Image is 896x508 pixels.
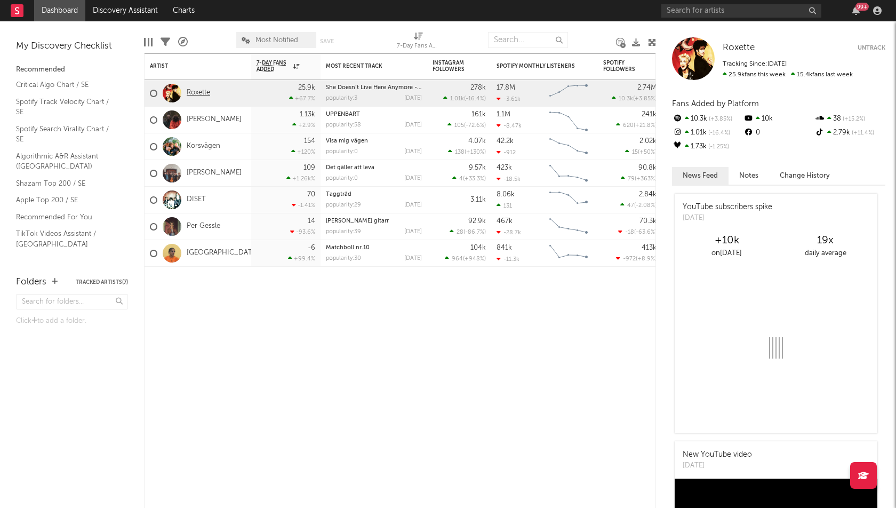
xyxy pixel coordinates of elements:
a: Algorithmic A&R Assistant ([GEOGRAPHIC_DATA]) [16,150,117,172]
button: Tracked Artists(7) [76,280,128,285]
div: 19 x [776,234,875,247]
div: 1.73k [672,140,743,154]
div: 104k [470,244,486,251]
button: Filter by Spotify Followers [646,61,657,72]
div: Click to add a folder. [16,315,128,328]
div: 70 [307,191,315,198]
span: +948 % [465,256,484,262]
div: 2.84k [639,191,657,198]
div: My Discovery Checklist [16,40,128,53]
div: -8.47k [497,122,522,129]
div: -3.61k [497,96,521,102]
a: [GEOGRAPHIC_DATA] [187,249,259,258]
input: Search... [488,32,568,48]
div: ( ) [616,255,657,262]
span: 28 [457,229,463,235]
span: 105 [454,123,464,129]
div: Spotify Monthly Listeners [497,63,577,69]
div: Taggtråd [326,192,422,197]
a: Spotify Search Virality Chart / SE [16,123,117,145]
a: Roxette [187,89,210,98]
button: Change History [769,167,841,185]
div: Folders [16,276,46,289]
div: -912 [497,149,516,156]
div: on [DATE] [677,247,776,260]
div: New YouTube video [683,449,752,461]
div: daily average [776,247,875,260]
span: +8.9 % [637,256,655,262]
div: ( ) [621,175,657,182]
span: -63.6 % [636,229,655,235]
a: Recommended For You [16,211,117,223]
span: +11.4 % [850,130,874,136]
div: popularity: 3 [326,96,357,101]
span: 79 [628,176,635,182]
div: Henrys gitarr [326,218,422,224]
div: YouTube subscribers spike [683,202,772,213]
div: 92.9k [468,218,486,225]
button: Notes [729,167,769,185]
a: Visa mig vägen [326,138,368,144]
div: [DATE] [404,96,422,101]
div: 1.01k [672,126,743,140]
span: +3.85 % [635,96,655,102]
a: Apple Top 200 / SE [16,194,117,206]
button: News Feed [672,167,729,185]
div: 131 [497,202,512,209]
div: Matchboll nr.10 [326,245,422,251]
div: 154 [304,138,315,145]
div: +2.9 % [292,122,315,129]
a: Roxette [723,43,755,53]
span: 7-Day Fans Added [257,60,291,73]
span: +15.2 % [841,116,865,122]
div: 3.11k [470,196,486,203]
a: [PERSON_NAME] [187,169,242,178]
div: ( ) [618,228,657,235]
div: Det gäller att leva [326,165,422,171]
div: 9.57k [469,164,486,171]
button: Filter by Most Recent Track [411,61,422,72]
div: She Doesn’t Live Here Anymore - T&A Demo Dec 16, 1992 [326,85,422,91]
div: 70.3k [639,218,657,225]
div: ( ) [448,148,486,155]
svg: Chart title [545,240,593,267]
div: 10k [743,112,814,126]
div: +67.7 % [289,95,315,102]
div: [DATE] [404,256,422,261]
div: popularity: 39 [326,229,361,235]
div: Edit Columns [144,27,153,58]
div: popularity: 0 [326,176,358,181]
div: Most Recent Track [326,63,406,69]
div: 1.13k [300,111,315,118]
div: -1.41 % [292,202,315,209]
div: Visa mig vägen [326,138,422,144]
span: +363 % [636,176,655,182]
div: 2.74M [637,84,657,91]
span: +130 % [466,149,484,155]
div: 38 [814,112,885,126]
div: A&R Pipeline [178,27,188,58]
button: Filter by 7-Day Fans Added [305,61,315,72]
div: [DATE] [404,202,422,208]
div: 2.79k [814,126,885,140]
div: 841k [497,244,512,251]
svg: Chart title [545,107,593,133]
a: She Doesn’t Live Here Anymore - T&A Demo [DATE] [326,85,468,91]
span: 138 [455,149,465,155]
div: 90.8k [638,164,657,171]
div: 7-Day Fans Added (7-Day Fans Added) [397,40,439,53]
svg: Chart title [545,213,593,240]
div: 17.8M [497,84,515,91]
a: Taggtråd [326,192,351,197]
div: 4.07k [468,138,486,145]
div: popularity: 0 [326,149,358,155]
div: 278k [470,84,486,91]
a: UPPENBART [326,112,360,117]
a: Critical Algo Chart / SE [16,79,117,91]
div: 413k [642,244,657,251]
div: ( ) [450,228,486,235]
div: Artist [150,63,230,69]
a: [PERSON_NAME] gitarr [326,218,389,224]
div: 423k [497,164,512,171]
span: -2.08 % [636,203,655,209]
